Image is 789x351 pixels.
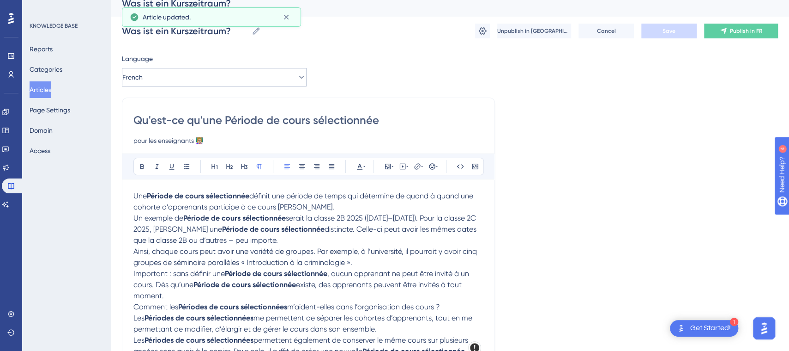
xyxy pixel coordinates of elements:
[704,24,778,38] button: Publish in FR
[133,135,483,146] input: Article Description
[30,41,53,57] button: Reports
[133,214,478,234] span: serait la classe 2B 2025 ([DATE]–[DATE]). Pour la classe 2C 2025, [PERSON_NAME] une
[750,314,778,342] iframe: UserGuiding AI Assistant Launcher
[578,24,634,38] button: Cancel
[64,5,67,12] div: 4
[30,61,62,78] button: Categories
[675,323,687,334] img: launcher-image-alternative-text
[133,314,474,333] span: me permettent de séparer les cohortes d’apprenants, tout en me permettant de modifier, d’élargir ...
[497,24,571,38] button: Unpublish in [GEOGRAPHIC_DATA]
[133,314,145,322] span: Les
[193,280,296,289] strong: Période de cours sélectionnée
[145,336,253,345] strong: Périodes de cours sélectionnées
[30,142,50,159] button: Access
[122,25,248,37] input: Article Name
[133,191,147,200] span: Une
[30,102,70,118] button: Page Settings
[287,302,440,311] span: m’aident-elles dans l’organisation des cours ?
[663,27,675,35] span: Save
[133,280,464,300] span: existe, des apprenants peuvent être invités à tout moment.
[30,122,53,139] button: Domain
[133,113,483,128] input: Article Title
[225,269,327,278] strong: Période de cours sélectionnée
[222,225,325,234] strong: Période de cours sélectionnée
[143,12,191,23] span: Article updated.
[122,68,307,86] button: French
[133,247,479,267] span: Ainsi, chaque cours peut avoir une variété de groupes. Par exemple, à l’université, il pourrait y...
[30,22,78,30] div: KNOWLEDGE BASE
[670,320,738,337] div: Open Get Started! checklist, remaining modules: 1
[133,302,178,311] span: Comment les
[147,191,249,200] strong: Période de cours sélectionnée
[183,214,286,222] strong: Période de cours sélectionnée
[133,269,225,278] span: Important : sans définir une
[133,191,475,211] span: définit une période de temps qui détermine de quand à quand une cohorte d’apprenants participe à ...
[30,81,51,98] button: Articles
[597,27,616,35] span: Cancel
[641,24,697,38] button: Save
[178,302,287,311] strong: Périodes de cours sélectionnées
[133,214,183,222] span: Un exemple de
[22,2,58,13] span: Need Help?
[730,318,738,326] div: 1
[690,323,731,333] div: Get Started!
[122,72,143,83] span: French
[145,314,253,322] strong: Périodes de cours sélectionnées
[497,27,571,35] span: Unpublish in [GEOGRAPHIC_DATA]
[730,27,762,35] span: Publish in FR
[122,53,153,64] span: Language
[133,336,145,345] span: Les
